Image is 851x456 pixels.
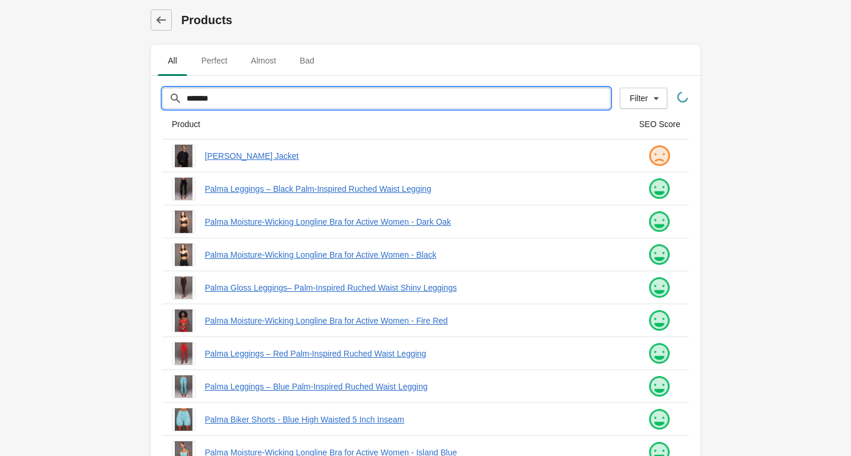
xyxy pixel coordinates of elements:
[647,408,671,431] img: happy.png
[620,88,667,109] button: Filter
[205,381,620,392] a: Palma Leggings – Blue Palm-Inspired Ruched Waist Legging
[155,45,190,76] button: All
[190,45,239,76] button: Perfect
[205,348,620,360] a: Palma Leggings – Red Palm-Inspired Ruched Waist Legging
[288,45,326,76] button: Bad
[205,216,620,228] a: Palma Moisture-Wicking Longline Bra for Active Women - Dark Oak
[647,210,671,234] img: happy.png
[205,150,620,162] a: [PERSON_NAME] Jacket
[205,315,620,327] a: Palma Moisture-Wicking Longline Bra for Active Women - Fire Red
[158,50,187,71] span: All
[241,50,285,71] span: Almost
[205,282,620,294] a: Palma Gloss Leggings– Palm-Inspired Ruched Waist Shiny Leggings
[647,177,671,201] img: happy.png
[205,414,620,425] a: Palma Biker Shorts - Blue High Waisted 5 Inch Inseam
[647,144,671,168] img: sad.png
[192,50,237,71] span: Perfect
[630,109,689,139] th: SEO Score
[647,309,671,332] img: happy.png
[647,342,671,365] img: happy.png
[239,45,288,76] button: Almost
[647,375,671,398] img: happy.png
[647,276,671,299] img: happy.png
[630,94,648,103] div: Filter
[205,183,620,195] a: Palma Leggings – Black Palm-Inspired Ruched Waist Legging
[290,50,324,71] span: Bad
[162,109,630,139] th: Product
[181,12,700,28] h1: Products
[205,249,620,261] a: Palma Moisture-Wicking Longline Bra for Active Women - Black
[647,243,671,267] img: happy.png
